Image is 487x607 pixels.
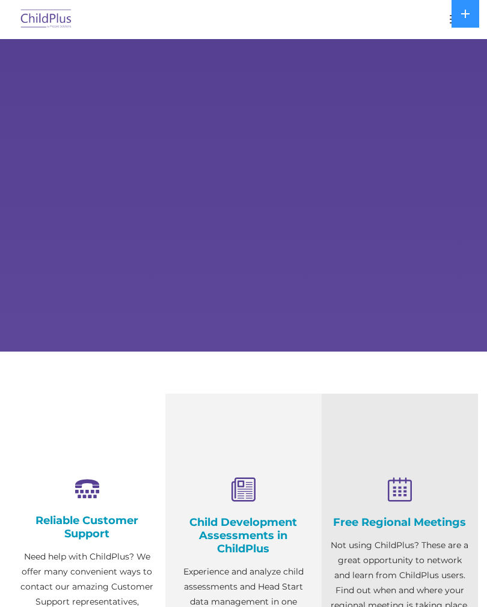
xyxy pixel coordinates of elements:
img: ChildPlus by Procare Solutions [18,5,75,34]
h4: Free Regional Meetings [331,516,469,529]
h4: Child Development Assessments in ChildPlus [174,516,313,555]
h4: Reliable Customer Support [18,514,156,540]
